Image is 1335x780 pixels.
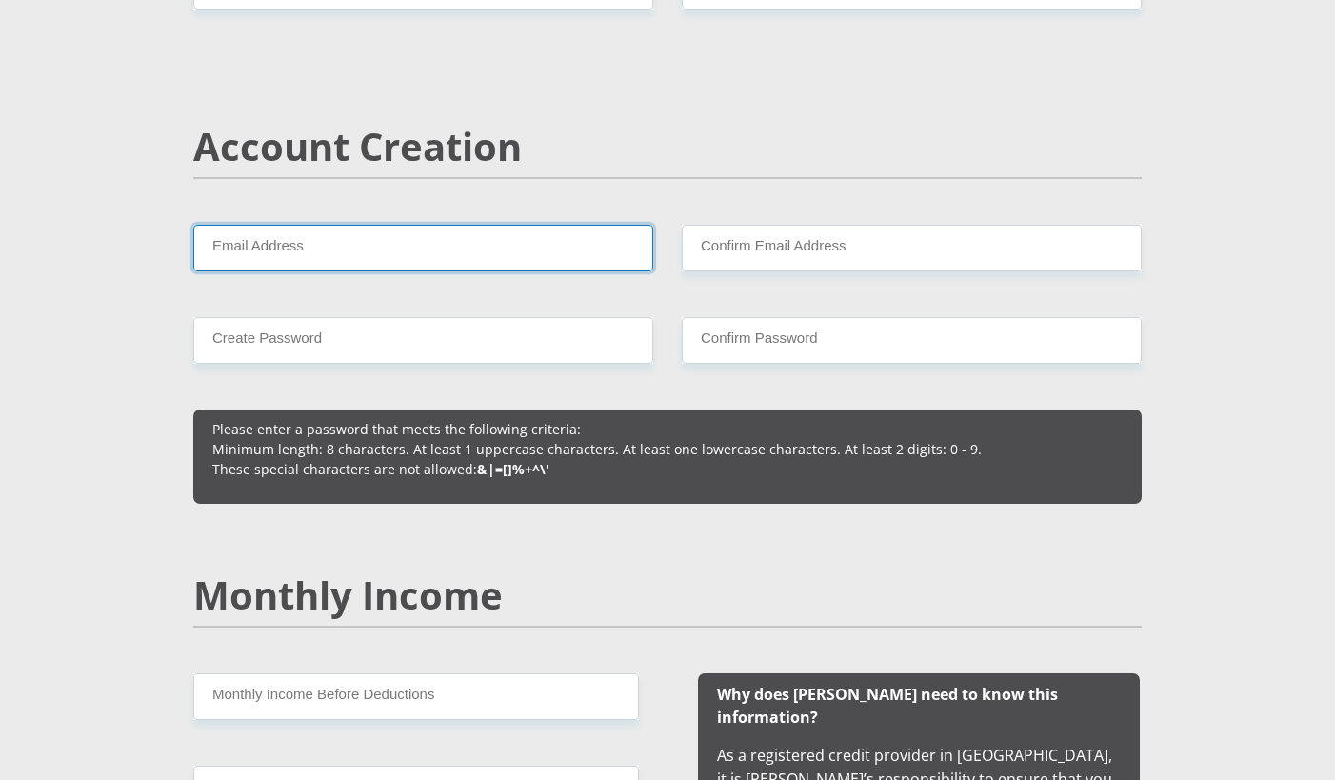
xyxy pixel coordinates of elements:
b: Why does [PERSON_NAME] need to know this information? [717,684,1058,728]
input: Monthly Income Before Deductions [193,673,639,720]
input: Confirm Email Address [682,225,1142,271]
input: Email Address [193,225,653,271]
h2: Monthly Income [193,572,1142,618]
input: Confirm Password [682,317,1142,364]
b: &|=[]%+^\' [477,460,549,478]
h2: Account Creation [193,124,1142,170]
input: Create Password [193,317,653,364]
p: Please enter a password that meets the following criteria: Minimum length: 8 characters. At least... [212,419,1123,479]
